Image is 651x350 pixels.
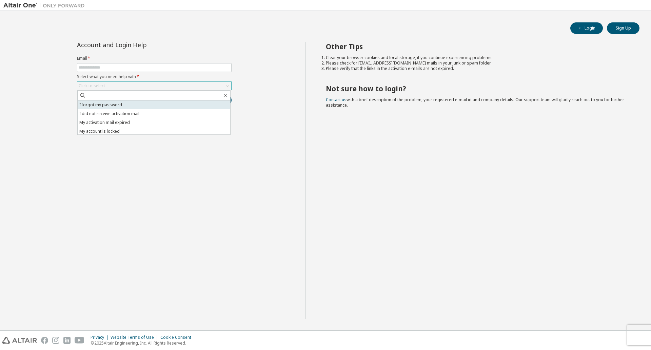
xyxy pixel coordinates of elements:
h2: Other Tips [326,42,628,51]
div: Privacy [91,335,111,340]
span: with a brief description of the problem, your registered e-mail id and company details. Our suppo... [326,97,624,108]
button: Sign Up [607,22,639,34]
button: Login [570,22,603,34]
div: Cookie Consent [160,335,195,340]
li: I forgot my password [78,100,230,109]
img: facebook.svg [41,337,48,344]
div: Click to select [79,83,105,89]
img: instagram.svg [52,337,59,344]
h2: Not sure how to login? [326,84,628,93]
img: linkedin.svg [63,337,71,344]
img: youtube.svg [75,337,84,344]
div: Click to select [77,82,231,90]
img: Altair One [3,2,88,9]
li: Clear your browser cookies and local storage, if you continue experiencing problems. [326,55,628,60]
label: Select what you need help with [77,74,232,79]
img: altair_logo.svg [2,337,37,344]
div: Account and Login Help [77,42,201,48]
li: Please verify that the links in the activation e-mails are not expired. [326,66,628,71]
p: © 2025 Altair Engineering, Inc. All Rights Reserved. [91,340,195,346]
a: Contact us [326,97,347,103]
label: Email [77,56,232,61]
div: Website Terms of Use [111,335,160,340]
li: Please check for [EMAIL_ADDRESS][DOMAIN_NAME] mails in your junk or spam folder. [326,60,628,66]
